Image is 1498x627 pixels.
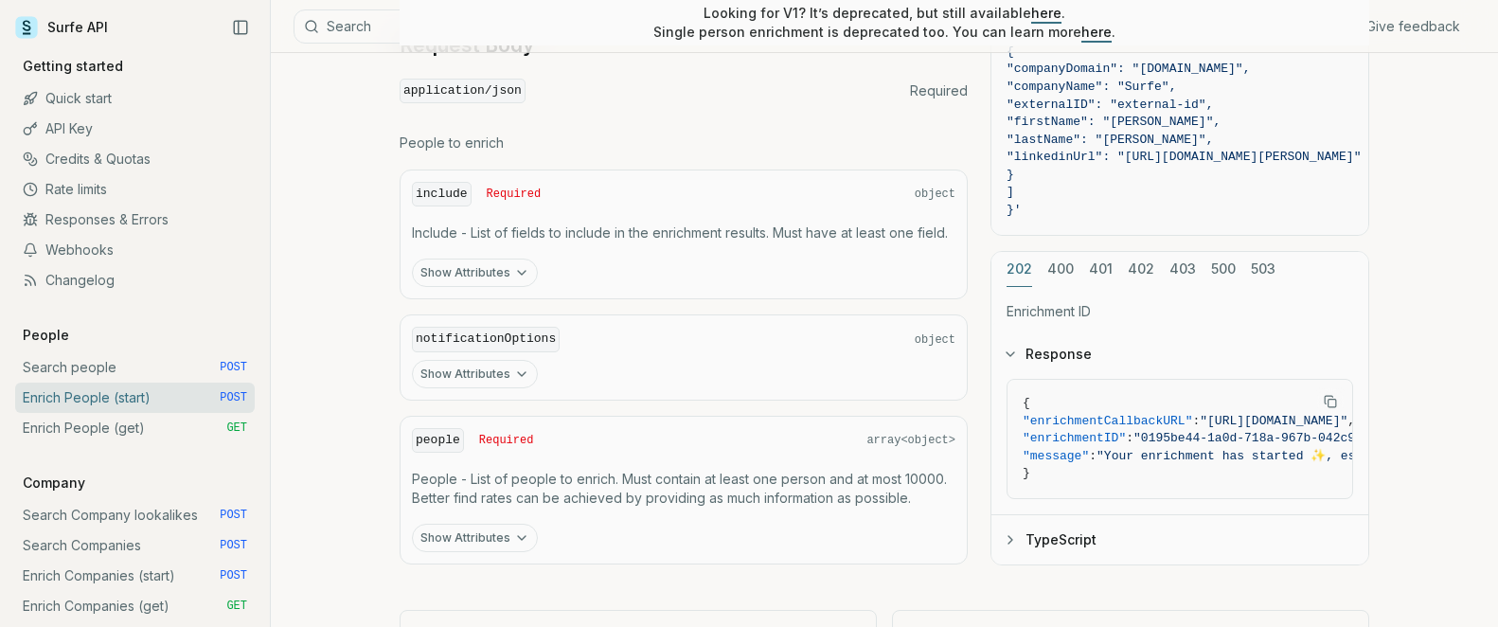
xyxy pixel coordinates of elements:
a: Quick start [15,83,255,114]
p: Looking for V1? It’s deprecated, but still available . Single person enrichment is deprecated too... [653,4,1115,42]
button: Show Attributes [412,524,538,552]
button: TypeScript [991,514,1368,564]
a: here [1031,5,1061,21]
code: notificationOptions [412,327,560,352]
p: People [15,326,77,345]
button: Show Attributes [412,360,538,388]
span: POST [220,360,247,375]
a: Give feedback [1366,17,1460,36]
button: 500 [1211,251,1236,286]
a: Search Companies POST [15,530,255,561]
a: API Key [15,114,255,144]
button: 202 [1007,251,1032,286]
a: Enrich Companies (start) POST [15,561,255,591]
span: "firstName": "[PERSON_NAME]", [1007,115,1221,129]
span: : [1192,413,1200,427]
span: GET [226,599,247,614]
span: POST [220,508,247,523]
p: People - List of people to enrich. Must contain at least one person and at most 10000. Better fin... [412,470,955,508]
a: Responses & Errors [15,205,255,235]
span: "lastName": "[PERSON_NAME]", [1007,132,1213,146]
span: "0195be44-1a0d-718a-967b-042c9d17ffd7" [1133,431,1414,445]
span: } [1023,466,1030,480]
p: Include - List of fields to include in the enrichment results. Must have at least one field. [412,224,955,242]
p: Company [15,474,93,493]
button: 401 [1089,251,1113,286]
a: Search Company lookalikes POST [15,500,255,530]
span: object [915,187,955,202]
div: Response [991,379,1368,514]
code: include [412,182,472,207]
span: , [1347,413,1355,427]
a: Enrich People (get) GET [15,413,255,443]
span: "companyName": "Surfe", [1007,80,1176,94]
button: 402 [1128,251,1154,286]
button: 400 [1047,251,1074,286]
button: 403 [1169,251,1196,286]
span: "message" [1023,448,1089,462]
span: object [915,332,955,348]
a: Credits & Quotas [15,144,255,174]
a: Webhooks [15,235,255,265]
p: Enrichment ID [1007,301,1353,320]
a: Rate limits [15,174,255,205]
span: Required [479,433,534,448]
span: "enrichmentCallbackURL" [1023,413,1192,427]
span: : [1126,431,1133,445]
a: Enrich People (start) POST [15,383,255,413]
span: "enrichmentID" [1023,431,1126,445]
p: People to enrich [400,134,968,152]
button: 503 [1251,251,1275,286]
a: Enrich Companies (get) GET [15,591,255,621]
span: : [1089,448,1097,462]
span: "[URL][DOMAIN_NAME]" [1200,413,1347,427]
span: array<object> [866,433,955,448]
button: Copy Text [1316,387,1345,416]
span: "companyDomain": "[DOMAIN_NAME]", [1007,62,1250,76]
a: here [1081,24,1112,40]
span: Required [910,81,968,100]
span: POST [220,390,247,405]
button: Show Attributes [412,259,538,287]
span: POST [220,568,247,583]
span: } [1007,167,1014,181]
button: Search⌘K [294,9,767,44]
span: POST [220,538,247,553]
a: Surfe API [15,13,108,42]
p: Getting started [15,57,131,76]
a: Search people POST [15,352,255,383]
span: Required [487,187,542,202]
span: "externalID": "external-id", [1007,97,1213,111]
code: application/json [400,79,526,104]
button: Collapse Sidebar [226,13,255,42]
span: }' [1007,202,1022,216]
a: Changelog [15,265,255,296]
span: "linkedinUrl": "[URL][DOMAIN_NAME][PERSON_NAME]" [1007,150,1361,164]
button: Response [991,330,1368,379]
span: GET [226,421,247,436]
code: people [412,428,464,454]
span: ] [1007,185,1014,199]
span: { [1023,396,1030,410]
